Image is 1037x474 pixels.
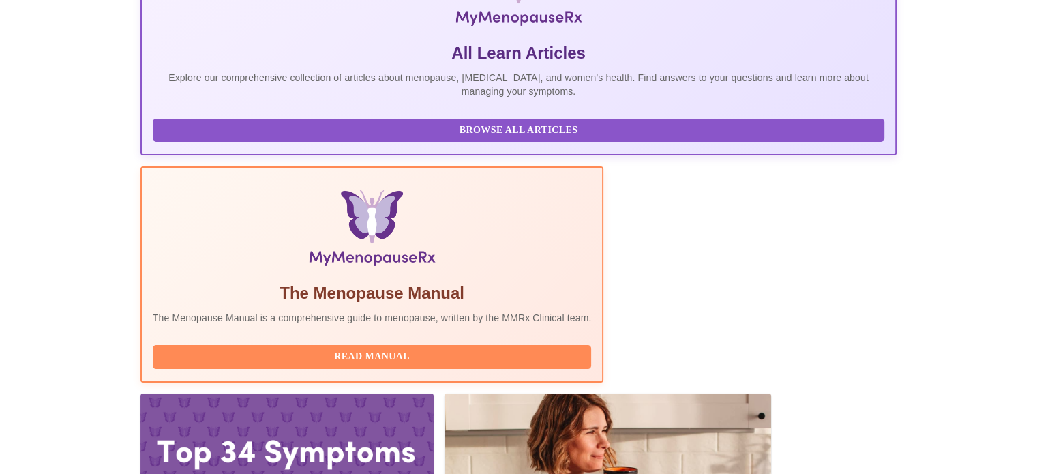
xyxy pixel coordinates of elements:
[222,190,522,271] img: Menopause Manual
[153,311,592,325] p: The Menopause Manual is a comprehensive guide to menopause, written by the MMRx Clinical team.
[153,119,885,143] button: Browse All Articles
[153,345,592,369] button: Read Manual
[153,71,885,98] p: Explore our comprehensive collection of articles about menopause, [MEDICAL_DATA], and women's hea...
[153,350,595,361] a: Read Manual
[153,123,888,135] a: Browse All Articles
[166,122,871,139] span: Browse All Articles
[153,42,885,64] h5: All Learn Articles
[153,282,592,304] h5: The Menopause Manual
[166,349,578,366] span: Read Manual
